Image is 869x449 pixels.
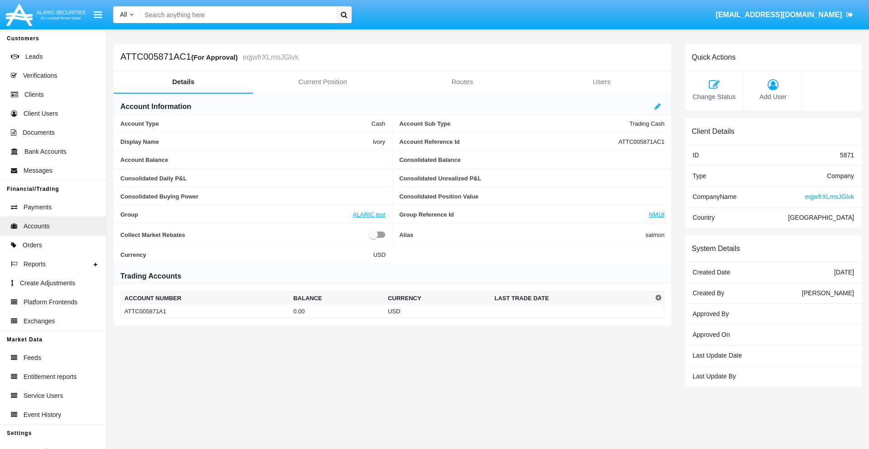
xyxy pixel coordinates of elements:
div: (For Approval) [191,52,240,62]
span: Cash [372,120,385,127]
span: Account Sub Type [399,120,630,127]
span: Alias [399,229,645,240]
span: Approved On [692,331,730,338]
h6: Quick Actions [692,53,735,61]
span: Company Name [692,193,736,200]
td: 0.00 [290,305,384,318]
span: Group Reference Id [399,211,649,218]
th: Account Number [121,292,290,305]
span: Feeds [24,353,41,363]
span: Documents [23,128,55,137]
span: Collect Market Rebates [120,229,369,240]
span: USD [373,251,386,258]
span: salmon [645,229,664,240]
span: Messages [24,166,53,175]
span: Clients [24,90,44,99]
a: NM18 [649,211,665,218]
span: Entitlement reports [24,372,77,382]
span: Last Update Date [692,352,742,359]
span: Company [827,172,854,180]
a: Details [114,71,253,93]
span: Consolidated Buying Power [120,193,385,200]
span: Change Status [689,92,739,102]
span: [DATE] [834,269,854,276]
span: [PERSON_NAME] [802,289,854,297]
h6: System Details [692,244,740,253]
span: Service Users [24,391,63,401]
span: Consolidated Unrealized P&L [399,175,664,182]
span: Event History [24,410,61,420]
a: Current Position [253,71,392,93]
span: Bank Accounts [24,147,67,156]
span: Type [692,172,706,180]
span: 5871 [840,151,854,159]
span: ivory [373,138,385,145]
th: Last Trade Date [491,292,653,305]
span: Exchanges [24,317,55,326]
span: eqjwfrXLmsJGlvk [805,193,854,200]
a: All [113,10,140,19]
th: Balance [290,292,384,305]
span: Platform Frontends [24,298,77,307]
span: All [120,11,127,18]
span: Group [120,211,353,218]
span: Reports [24,260,46,269]
span: Consolidated Position Value [399,193,664,200]
span: Account Type [120,120,372,127]
span: Consolidated Daily P&L [120,175,385,182]
span: Display Name [120,138,373,145]
input: Search [140,6,333,23]
span: Country [692,214,715,221]
span: Consolidated Balance [399,156,664,163]
span: Last Update By [692,373,736,380]
span: Accounts [24,222,50,231]
span: Created Date [692,269,730,276]
a: [EMAIL_ADDRESS][DOMAIN_NAME] [711,2,858,28]
span: Create Adjustments [20,279,75,288]
span: [GEOGRAPHIC_DATA] [788,214,854,221]
span: Approved By [692,310,729,317]
span: Orders [23,241,42,250]
span: [EMAIL_ADDRESS][DOMAIN_NAME] [716,11,842,19]
span: Verifications [23,71,57,80]
h6: Client Details [692,127,734,136]
h6: Account Information [120,102,191,112]
span: Client Users [24,109,58,118]
h6: Trading Accounts [120,271,181,281]
img: Logo image [5,1,87,28]
span: Trading Cash [630,120,665,127]
span: Leads [25,52,43,61]
span: Account Balance [120,156,385,163]
span: Payments [24,203,52,212]
th: Currency [384,292,491,305]
span: ATTC005871AC1 [619,138,665,145]
td: USD [384,305,491,318]
a: Routes [392,71,532,93]
span: Created By [692,289,724,297]
a: Users [532,71,671,93]
span: ID [692,151,699,159]
span: Currency [120,251,373,258]
small: eqjwfrXLmsJGlvk [240,54,299,61]
span: Account Reference Id [399,138,618,145]
h5: ATTC005871AC1 [120,52,299,62]
td: ATTC005871A1 [121,305,290,318]
a: ALARIC test [353,211,386,218]
span: Add User [748,92,797,102]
